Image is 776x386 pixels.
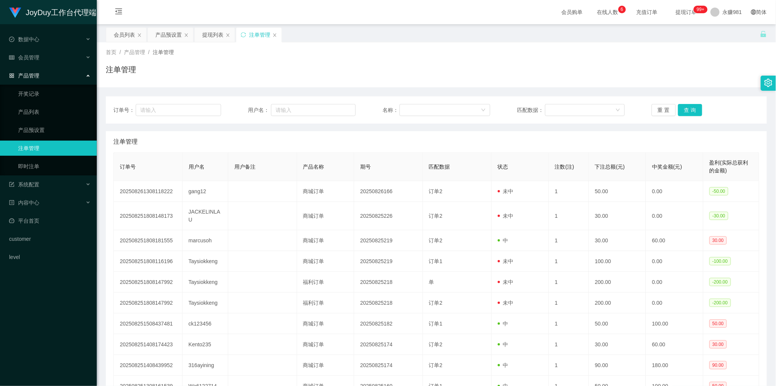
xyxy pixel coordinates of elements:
a: 产品预设置 [18,122,91,138]
span: 单 [429,279,434,285]
div: 产品预设置 [155,28,182,42]
td: 1 [549,202,589,230]
a: customer [9,231,91,246]
td: 202508251808148173 [114,202,183,230]
td: 1 [549,334,589,355]
td: 200.00 [589,272,646,293]
span: 会员管理 [9,54,39,60]
span: 订单2 [429,341,443,347]
h1: 注单管理 [106,64,136,75]
span: 用户备注 [234,164,256,170]
td: Kento235 [183,334,228,355]
img: logo.9652507e.png [9,8,21,18]
button: 重 置 [652,104,676,116]
span: 数据中心 [9,36,39,42]
td: 60.00 [646,334,703,355]
div: 注单管理 [249,28,270,42]
td: 1 [549,251,589,272]
td: marcusoh [183,230,228,251]
td: 202508251808181555 [114,230,183,251]
span: 未中 [498,258,514,264]
td: JACKELINLAU [183,202,228,230]
span: 注单管理 [153,49,174,55]
td: 202508251408439952 [114,355,183,376]
span: / [119,49,121,55]
td: 1 [549,230,589,251]
td: 30.00 [589,334,646,355]
span: 订单2 [429,237,443,243]
span: -50.00 [709,187,728,195]
span: 下注总额(元) [595,164,625,170]
td: 商城订单 [297,334,354,355]
div: 提现列表 [202,28,223,42]
i: 图标: form [9,182,14,187]
span: 提现订单 [672,9,701,15]
td: 202508251808116196 [114,251,183,272]
span: 状态 [498,164,508,170]
i: 图标: close [273,33,277,37]
td: ck123456 [183,313,228,334]
span: 30.00 [709,340,727,349]
td: 1 [549,181,589,202]
span: 中 [498,321,508,327]
td: 200.00 [589,293,646,313]
td: 100.00 [589,251,646,272]
span: -200.00 [709,299,731,307]
sup: 206 [694,6,707,13]
span: 订单2 [429,300,443,306]
td: 30.00 [589,202,646,230]
span: 注数(注) [555,164,574,170]
p: 6 [621,6,623,13]
span: 注单管理 [113,137,138,146]
i: 图标: down [481,108,486,113]
td: 20250825182 [354,313,423,334]
td: 202508251808147992 [114,272,183,293]
a: 注单管理 [18,141,91,156]
a: 图标: dashboard平台首页 [9,213,91,228]
td: 202508251808147992 [114,293,183,313]
td: 20250825174 [354,355,423,376]
td: 50.00 [589,313,646,334]
td: 福利订单 [297,272,354,293]
td: 0.00 [646,293,703,313]
i: 图标: profile [9,200,14,205]
sup: 6 [618,6,626,13]
span: 期号 [360,164,371,170]
i: 图标: sync [241,32,246,37]
input: 请输入 [271,104,356,116]
td: Taysiokkeng [183,272,228,293]
td: 商城订单 [297,251,354,272]
span: 未中 [498,188,514,194]
td: 30.00 [589,230,646,251]
td: 20250825174 [354,334,423,355]
span: 订单2 [429,362,443,368]
span: 50.00 [709,319,727,328]
td: 1 [549,313,589,334]
span: 未中 [498,300,514,306]
i: 图标: close [184,33,189,37]
span: -200.00 [709,278,731,286]
td: 20250825219 [354,230,423,251]
td: 90.00 [589,355,646,376]
span: 产品管理 [124,49,145,55]
span: 未中 [498,213,514,219]
td: gang12 [183,181,228,202]
span: -30.00 [709,212,728,220]
i: 图标: setting [764,79,773,87]
span: 在线人数 [593,9,622,15]
i: 图标: close [226,33,230,37]
span: 90.00 [709,361,727,369]
i: 图标: down [616,108,620,113]
td: 20250825218 [354,272,423,293]
i: 图标: table [9,55,14,60]
td: 202508251508437481 [114,313,183,334]
span: 名称： [383,106,400,114]
span: / [148,49,150,55]
td: 20250825218 [354,293,423,313]
span: 订单2 [429,213,443,219]
span: 订单2 [429,188,443,194]
td: 20250826166 [354,181,423,202]
td: 1 [549,355,589,376]
td: 20250825219 [354,251,423,272]
td: Taysiokkeng [183,251,228,272]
